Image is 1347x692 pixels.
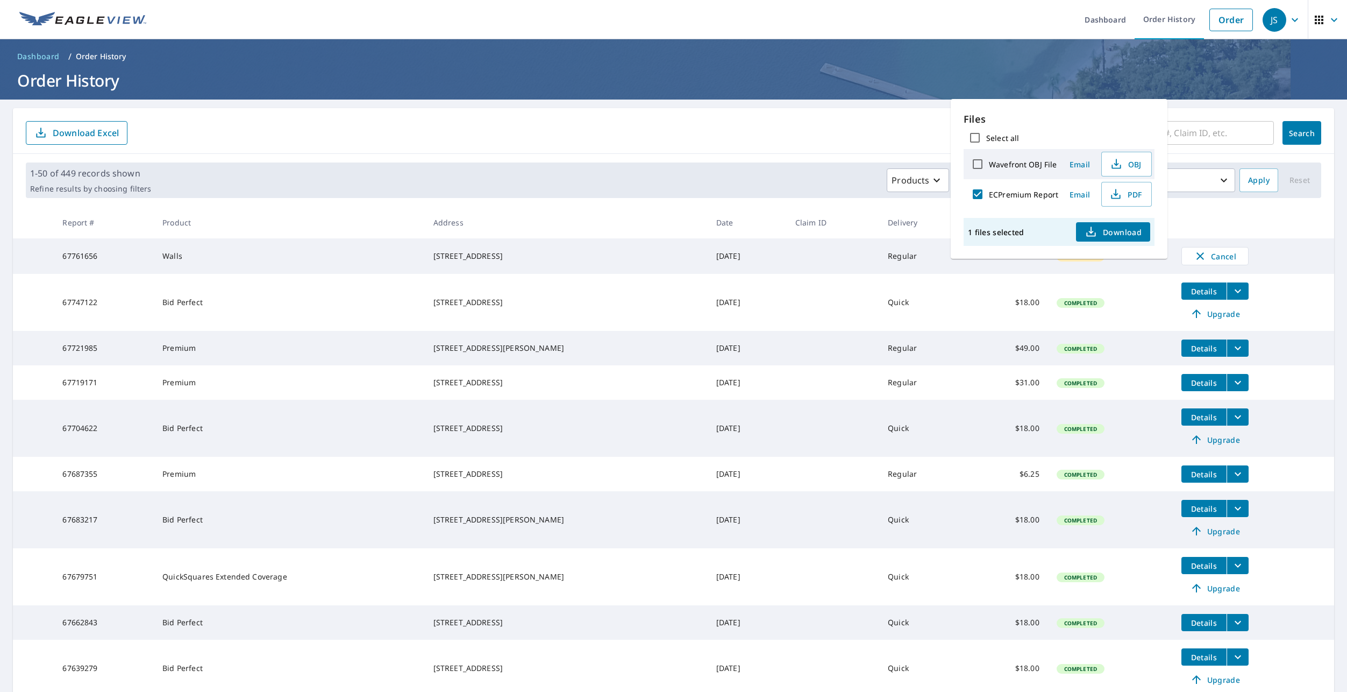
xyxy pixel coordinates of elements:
img: EV Logo [19,12,146,28]
span: Search [1291,128,1313,138]
td: [DATE] [708,548,787,605]
span: OBJ [1108,158,1143,171]
button: Products [887,168,949,192]
span: Details [1188,378,1220,388]
button: filesDropdownBtn-67704622 [1227,408,1249,426]
button: filesDropdownBtn-67662843 [1227,614,1249,631]
td: Regular [879,238,969,274]
div: [STREET_ADDRESS][PERSON_NAME] [433,514,699,525]
span: Details [1188,504,1220,514]
a: Dashboard [13,48,64,65]
th: Claim ID [787,207,879,238]
button: Download [1076,222,1150,242]
div: [STREET_ADDRESS] [433,377,699,388]
td: [DATE] [708,491,787,548]
div: [STREET_ADDRESS] [433,251,699,262]
td: Quick [879,605,969,640]
button: Cancel [1181,247,1249,265]
div: [STREET_ADDRESS] [433,469,699,479]
a: Order [1209,9,1253,31]
button: detailsBtn-67683217 [1181,500,1227,517]
p: Files [964,112,1154,126]
span: Completed [1058,574,1103,581]
td: $18.00 [969,400,1048,457]
span: Upgrade [1188,433,1242,446]
button: Search [1282,121,1321,145]
span: Details [1188,343,1220,354]
span: Upgrade [1188,307,1242,320]
td: Quick [879,400,969,457]
nav: breadcrumb [13,48,1334,65]
div: [STREET_ADDRESS] [433,297,699,308]
span: Details [1188,469,1220,479]
td: QuickSquares Extended Coverage [154,548,425,605]
th: Delivery [879,207,969,238]
td: [DATE] [708,400,787,457]
button: detailsBtn-67679751 [1181,557,1227,574]
button: detailsBtn-67747122 [1181,283,1227,300]
td: 67683217 [54,491,154,548]
div: [STREET_ADDRESS] [433,423,699,434]
td: [DATE] [708,365,787,400]
button: filesDropdownBtn-67747122 [1227,283,1249,300]
button: filesDropdownBtn-67639279 [1227,648,1249,666]
button: Download Excel [26,121,127,145]
button: filesDropdownBtn-67721985 [1227,340,1249,357]
a: Upgrade [1181,580,1249,597]
td: 67704622 [54,400,154,457]
button: detailsBtn-67662843 [1181,614,1227,631]
button: filesDropdownBtn-67687355 [1227,465,1249,483]
a: Upgrade [1181,431,1249,448]
li: / [68,50,72,63]
td: Bid Perfect [154,274,425,331]
td: Walls [154,238,425,274]
td: $49.00 [969,331,1048,365]
a: Upgrade [1181,305,1249,322]
span: Details [1188,412,1220,422]
td: 67719171 [54,365,154,400]
p: Download Excel [53,127,119,139]
p: Order History [76,51,126,62]
div: [STREET_ADDRESS] [433,663,699,674]
td: [DATE] [708,605,787,640]
td: Bid Perfect [154,605,425,640]
td: [DATE] [708,331,787,365]
td: Regular [879,365,969,400]
a: Upgrade [1181,671,1249,688]
td: 67747122 [54,274,154,331]
th: Product [154,207,425,238]
button: filesDropdownBtn-67719171 [1227,374,1249,391]
th: Date [708,207,787,238]
p: 1 files selected [968,227,1024,237]
span: Upgrade [1188,673,1242,686]
td: [DATE] [708,457,787,491]
button: detailsBtn-67687355 [1181,465,1227,483]
td: Premium [154,365,425,400]
td: Regular [879,457,969,491]
td: Quick [879,274,969,331]
td: 67761656 [54,238,154,274]
button: filesDropdownBtn-67683217 [1227,500,1249,517]
span: Details [1188,561,1220,571]
p: 1-50 of 449 records shown [30,167,151,180]
td: Quick [879,491,969,548]
span: Completed [1058,379,1103,387]
span: Download [1085,225,1142,238]
td: [DATE] [708,274,787,331]
span: Completed [1058,299,1103,307]
span: Apply [1248,174,1270,187]
td: $31.00 [969,365,1048,400]
td: Quick [879,548,969,605]
p: Products [892,174,929,187]
span: Completed [1058,471,1103,478]
button: Email [1063,156,1097,173]
th: Report # [54,207,154,238]
span: Email [1067,189,1093,200]
span: PDF [1108,188,1143,201]
td: Premium [154,331,425,365]
td: Premium [154,457,425,491]
span: Details [1188,652,1220,662]
label: Wavefront OBJ File [989,159,1057,170]
th: Address [425,207,708,238]
div: [STREET_ADDRESS][PERSON_NAME] [433,343,699,354]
